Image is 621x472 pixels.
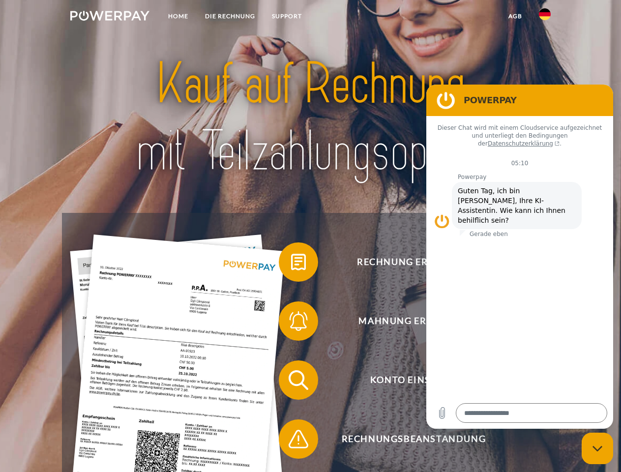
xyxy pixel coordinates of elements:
button: Mahnung erhalten? [279,301,534,341]
button: Rechnung erhalten? [279,242,534,282]
span: Rechnungsbeanstandung [293,419,534,459]
img: qb_bell.svg [286,309,311,333]
button: Konto einsehen [279,360,534,400]
iframe: Messaging-Fenster [426,85,613,429]
a: agb [500,7,531,25]
img: logo-powerpay-white.svg [70,11,149,21]
span: Rechnung erhalten? [293,242,534,282]
a: Home [160,7,197,25]
button: Rechnungsbeanstandung [279,419,534,459]
img: de [539,8,551,20]
img: qb_search.svg [286,368,311,392]
span: Mahnung erhalten? [293,301,534,341]
img: title-powerpay_de.svg [94,47,527,188]
img: qb_bill.svg [286,250,311,274]
span: Konto einsehen [293,360,534,400]
iframe: Schaltfläche zum Öffnen des Messaging-Fensters; Konversation läuft [582,433,613,464]
a: SUPPORT [264,7,310,25]
a: DIE RECHNUNG [197,7,264,25]
img: qb_warning.svg [286,427,311,451]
